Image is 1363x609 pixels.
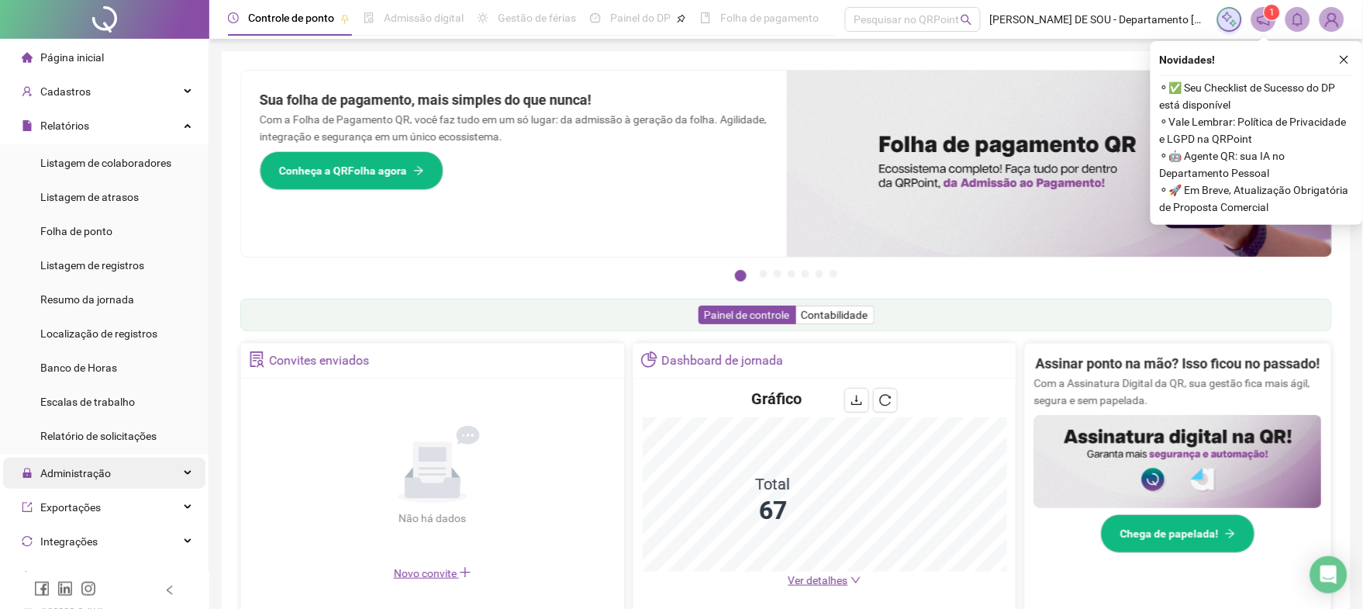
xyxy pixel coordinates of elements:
button: 2 [760,270,768,278]
span: Novidades ! [1160,51,1216,68]
span: Agente de IA [40,569,101,582]
span: Listagem de registros [40,259,144,272]
span: lock [22,468,33,479]
span: bell [1291,12,1305,26]
span: close [1339,54,1350,65]
button: 6 [816,270,823,278]
span: home [22,52,33,63]
span: arrow-right [1225,528,1236,539]
span: Folha de ponto [40,225,112,237]
span: book [700,12,711,23]
span: sun [478,12,488,23]
span: Painel do DP [610,12,671,24]
span: down [851,575,861,586]
button: 7 [830,270,837,278]
div: Dashboard de jornada [661,348,783,374]
span: left [164,585,175,596]
span: pie-chart [641,351,657,368]
h4: Gráfico [751,388,802,410]
img: banner%2F8d14a306-6205-4263-8e5b-06e9a85ad873.png [787,71,1333,257]
a: Ver detalhes down [788,574,861,587]
span: pushpin [340,14,350,23]
p: Com a Folha de Pagamento QR, você faz tudo em um só lugar: da admissão à geração da folha. Agilid... [260,111,768,145]
span: Integrações [40,535,98,548]
sup: 1 [1265,5,1280,20]
span: Folha de pagamento [720,12,820,24]
span: Conheça a QRFolha agora [279,162,407,179]
span: 1 [1270,7,1275,18]
span: ⚬ Vale Lembrar: Política de Privacidade e LGPD na QRPoint [1160,113,1354,147]
span: Relatório de solicitações [40,430,157,442]
span: Admissão digital [384,12,464,24]
span: clock-circle [228,12,239,23]
img: sparkle-icon.fc2bf0ac1784a2077858766a79e2daf3.svg [1221,11,1238,28]
span: solution [249,351,265,368]
h2: Assinar ponto na mão? Isso ficou no passado! [1036,353,1320,375]
h2: Sua folha de pagamento, mais simples do que nunca! [260,89,768,111]
div: Convites enviados [269,348,369,374]
span: Ver detalhes [788,574,848,587]
button: 3 [774,270,782,278]
span: arrow-right [413,165,424,176]
span: Contabilidade [802,309,868,321]
span: Cadastros [40,85,91,98]
span: Listagem de atrasos [40,191,139,203]
span: ⚬ 🚀 Em Breve, Atualização Obrigatória de Proposta Comercial [1160,182,1354,216]
span: sync [22,536,33,547]
span: Escalas de trabalho [40,396,135,408]
span: Exportações [40,501,101,514]
button: 5 [802,270,809,278]
span: Página inicial [40,51,104,64]
div: Não há dados [361,510,504,527]
button: 1 [735,270,747,282]
span: download [851,394,863,407]
span: pushpin [677,14,686,23]
span: plus [459,566,471,579]
span: linkedin [57,581,73,597]
span: Localização de registros [40,327,157,340]
span: [PERSON_NAME] DE SOU - Departamento [GEOGRAPHIC_DATA] [990,11,1208,28]
button: Conheça a QRFolha agora [260,151,443,190]
div: Open Intercom Messenger [1310,556,1347,593]
span: ⚬ 🤖 Agente QR: sua IA no Departamento Pessoal [1160,147,1354,182]
span: file-done [364,12,374,23]
span: Listagem de colaboradores [40,157,171,169]
span: reload [879,394,892,407]
span: notification [1257,12,1271,26]
span: Novo convite [394,567,471,580]
span: Resumo da jornada [40,293,134,306]
span: Administração [40,467,111,479]
span: file [22,120,33,131]
span: export [22,502,33,513]
span: instagram [81,581,96,597]
button: 4 [788,270,795,278]
img: 37618 [1320,8,1344,31]
span: facebook [34,581,50,597]
span: Chega de papelada! [1120,525,1219,542]
span: dashboard [590,12,601,23]
p: Com a Assinatura Digital da QR, sua gestão fica mais ágil, segura e sem papelada. [1034,375,1322,409]
span: Gestão de férias [498,12,576,24]
span: Painel de controle [705,309,790,321]
span: user-add [22,86,33,97]
button: Chega de papelada! [1101,514,1255,553]
span: Banco de Horas [40,362,117,374]
span: ⚬ ✅ Seu Checklist de Sucesso do DP está disponível [1160,79,1354,113]
img: banner%2F02c71560-61a6-44d4-94b9-c8ab97240462.png [1034,415,1322,508]
span: Relatórios [40,119,89,132]
span: Controle de ponto [248,12,334,24]
span: search [961,14,972,26]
